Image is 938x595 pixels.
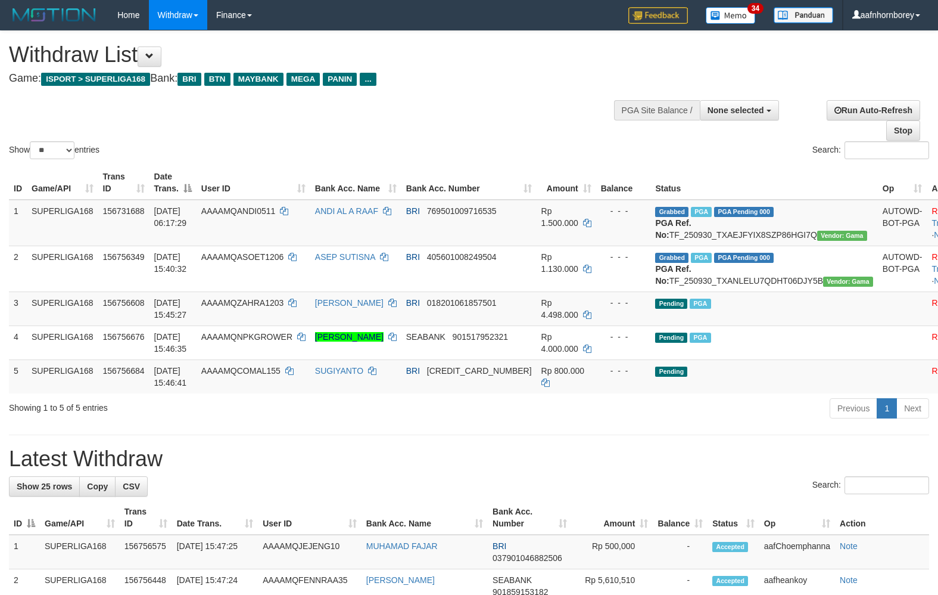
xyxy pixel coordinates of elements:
th: Status: activate to sort column ascending [708,501,759,535]
span: PGA Pending [714,253,774,263]
span: Rp 1.130.000 [541,252,578,274]
td: SUPERLIGA168 [40,535,120,569]
label: Search: [812,476,929,494]
div: - - - [601,331,646,343]
span: Copy 901517952321 to clipboard [453,332,508,342]
span: 156756349 [103,252,145,262]
div: PGA Site Balance / [614,100,700,120]
th: Bank Acc. Name: activate to sort column ascending [362,501,488,535]
span: BRI [406,298,420,308]
span: BRI [406,366,420,376]
th: Amount: activate to sort column ascending [572,501,653,535]
span: Copy 769501009716535 to clipboard [427,206,497,216]
span: PANIN [323,73,357,86]
td: AUTOWD-BOT-PGA [878,200,927,246]
div: - - - [601,365,646,377]
span: Rp 4.498.000 [541,298,578,320]
th: User ID: activate to sort column ascending [197,166,310,200]
a: Show 25 rows [9,476,80,497]
a: Stop [886,120,920,141]
span: ... [360,73,376,86]
span: Show 25 rows [17,482,72,491]
td: 4 [9,326,27,360]
th: Op: activate to sort column ascending [878,166,927,200]
span: AAAAMQNPKGROWER [201,332,292,342]
span: [DATE] 15:46:35 [154,332,187,354]
h4: Game: Bank: [9,73,613,85]
span: SEABANK [406,332,445,342]
td: SUPERLIGA168 [27,326,98,360]
a: [PERSON_NAME] [366,575,435,585]
th: Trans ID: activate to sort column ascending [120,501,172,535]
th: Date Trans.: activate to sort column ascending [172,501,258,535]
div: Showing 1 to 5 of 5 entries [9,397,382,414]
td: 5 [9,360,27,393]
input: Search: [844,476,929,494]
img: MOTION_logo.png [9,6,99,24]
span: ISPORT > SUPERLIGA168 [41,73,150,86]
span: AAAAMQASOET1206 [201,252,284,262]
span: Marked by aafheankoy [691,253,712,263]
a: ANDI AL A RAAF [315,206,378,216]
th: Game/API: activate to sort column ascending [27,166,98,200]
span: Accepted [712,542,748,552]
a: Run Auto-Refresh [827,100,920,120]
span: AAAAMQZAHRA1203 [201,298,284,308]
h1: Latest Withdraw [9,447,929,471]
span: Copy 018201061857501 to clipboard [427,298,497,308]
span: Rp 4.000.000 [541,332,578,354]
span: Rp 1.500.000 [541,206,578,228]
a: Note [840,541,858,551]
a: MUHAMAD FAJAR [366,541,438,551]
th: Amount: activate to sort column ascending [537,166,596,200]
td: TF_250930_TXANLELU7QDHT06DJY5B [650,246,877,292]
th: Trans ID: activate to sort column ascending [98,166,149,200]
span: CSV [123,482,140,491]
img: Button%20Memo.svg [706,7,756,24]
span: SEABANK [493,575,532,585]
a: Note [840,575,858,585]
td: AUTOWD-BOT-PGA [878,246,927,292]
a: [PERSON_NAME] [315,332,384,342]
span: Copy 037901046882506 to clipboard [493,553,562,563]
a: CSV [115,476,148,497]
th: Date Trans.: activate to sort column descending [149,166,197,200]
img: Feedback.jpg [628,7,688,24]
td: aafChoemphanna [759,535,835,569]
b: PGA Ref. No: [655,264,691,286]
span: Grabbed [655,207,688,217]
span: Pending [655,299,687,309]
th: Balance: activate to sort column ascending [653,501,708,535]
span: Pending [655,333,687,343]
td: SUPERLIGA168 [27,246,98,292]
th: Game/API: activate to sort column ascending [40,501,120,535]
span: [DATE] 15:45:27 [154,298,187,320]
td: 3 [9,292,27,326]
td: 156756575 [120,535,172,569]
span: Copy 569901015855531 to clipboard [427,366,532,376]
th: Balance [596,166,651,200]
span: [DATE] 06:17:29 [154,206,187,228]
span: Marked by aafromsomean [691,207,712,217]
th: Action [835,501,929,535]
td: SUPERLIGA168 [27,292,98,326]
span: 156756684 [103,366,145,376]
span: [DATE] 15:46:41 [154,366,187,388]
a: [PERSON_NAME] [315,298,384,308]
span: Rp 800.000 [541,366,584,376]
span: MAYBANK [233,73,283,86]
th: Bank Acc. Number: activate to sort column ascending [401,166,537,200]
span: Copy [87,482,108,491]
td: SUPERLIGA168 [27,200,98,246]
th: ID: activate to sort column descending [9,501,40,535]
div: - - - [601,251,646,263]
button: None selected [700,100,779,120]
span: AAAAMQANDI0511 [201,206,276,216]
div: - - - [601,205,646,217]
a: ASEP SUTISNA [315,252,375,262]
span: Marked by aafsengchandara [690,299,710,309]
span: None selected [708,106,764,115]
span: [DATE] 15:40:32 [154,252,187,274]
span: BTN [204,73,230,86]
span: 156756608 [103,298,145,308]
